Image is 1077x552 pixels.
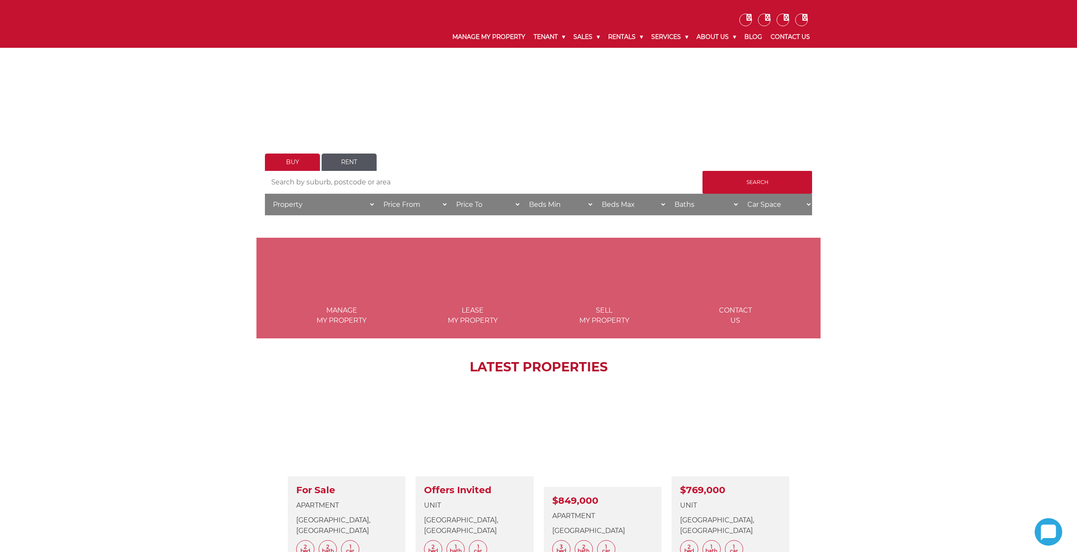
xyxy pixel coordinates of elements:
a: Manage my Property Managemy Property [277,271,406,324]
img: Sell my property [579,250,630,301]
a: Manage My Property [448,26,529,48]
a: ICONS ContactUs [671,271,800,324]
img: Lease my property [447,250,498,301]
a: Sell my property Sellmy Property [540,271,669,324]
span: Manage my Property [277,305,406,326]
a: Lease my property Leasemy Property [408,271,537,324]
a: Rent [322,154,377,171]
a: Services [647,26,692,48]
a: Tenant [529,26,569,48]
span: Lease my Property [408,305,537,326]
span: Sell my Property [540,305,669,326]
h1: LET'S FIND YOUR HOME [265,117,812,132]
input: Search by suburb, postcode or area [265,171,702,194]
a: Contact Us [766,26,814,48]
img: Manage my Property [316,250,367,301]
input: Search [702,171,812,194]
a: Buy [265,154,320,171]
span: Contact Us [671,305,800,326]
a: Sales [569,26,604,48]
img: ICONS [710,250,761,301]
a: Blog [740,26,766,48]
a: Rentals [604,26,647,48]
img: Noonan Real Estate Agency [263,13,344,35]
h2: LATEST PROPERTIES [278,360,799,375]
a: About Us [692,26,740,48]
